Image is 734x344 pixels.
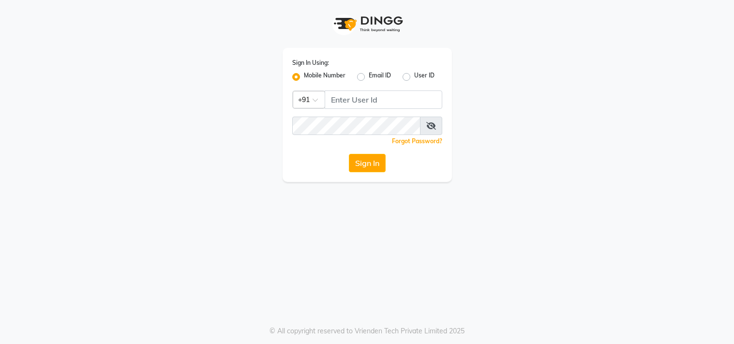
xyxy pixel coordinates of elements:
[392,137,442,145] a: Forgot Password?
[329,10,406,38] img: logo1.svg
[325,90,442,109] input: Username
[292,117,420,135] input: Username
[349,154,386,172] button: Sign In
[304,71,345,83] label: Mobile Number
[369,71,391,83] label: Email ID
[414,71,434,83] label: User ID
[292,59,329,67] label: Sign In Using:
